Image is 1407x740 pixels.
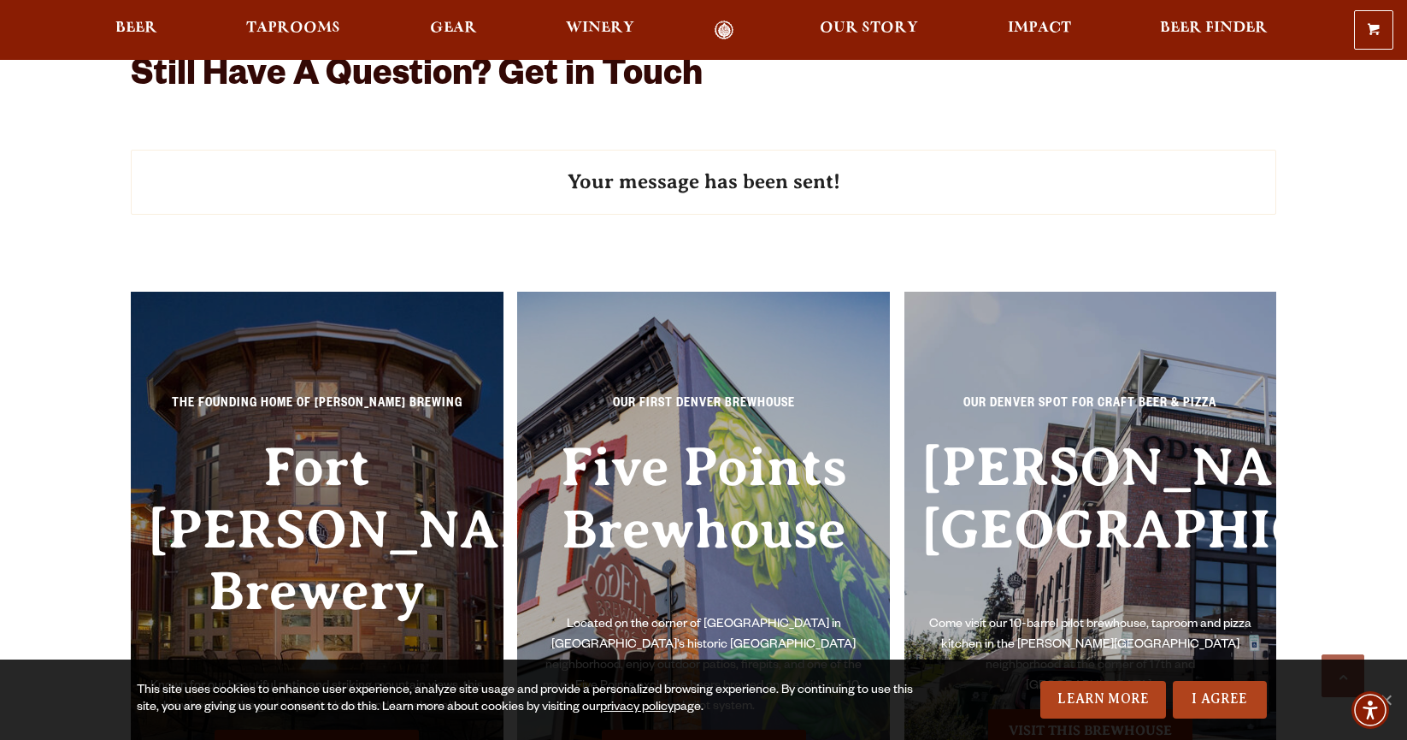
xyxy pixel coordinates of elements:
a: Impact [997,21,1082,40]
h3: [PERSON_NAME][GEOGRAPHIC_DATA] [921,436,1260,615]
p: Our Denver spot for craft beer & pizza [921,394,1260,425]
h3: Five Points Brewhouse [534,436,873,615]
p: The Founding Home of [PERSON_NAME] Brewing [148,394,486,425]
a: Beer [104,21,168,40]
p: Our First Denver Brewhouse [534,394,873,425]
p: Come visit our 10-barrel pilot brewhouse, taproom and pizza kitchen in the [PERSON_NAME][GEOGRAPH... [921,615,1260,697]
h2: Still Have A Question? Get in Touch [131,57,1276,98]
span: Taprooms [246,21,340,35]
div: This site uses cookies to enhance user experience, analyze site usage and provide a personalized ... [137,683,930,717]
a: Taprooms [235,21,351,40]
span: Beer Finder [1160,21,1268,35]
span: Impact [1008,21,1071,35]
a: privacy policy [600,702,674,715]
div: Accessibility Menu [1351,691,1389,729]
span: Beer [115,21,157,35]
h3: Your message has been sent! [131,150,1276,215]
a: Odell Home [692,21,756,40]
h3: Fort [PERSON_NAME] Brewery [148,436,486,677]
a: Beer Finder [1149,21,1279,40]
a: Winery [555,21,645,40]
a: I Agree [1173,681,1267,719]
span: Gear [430,21,477,35]
a: Scroll to top [1322,654,1364,697]
span: Winery [566,21,634,35]
p: Located on the corner of [GEOGRAPHIC_DATA] in [GEOGRAPHIC_DATA]’s historic [GEOGRAPHIC_DATA] neig... [534,615,873,718]
span: Our Story [820,21,918,35]
a: Learn More [1040,681,1166,719]
a: Gear [419,21,488,40]
a: Our Story [809,21,929,40]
